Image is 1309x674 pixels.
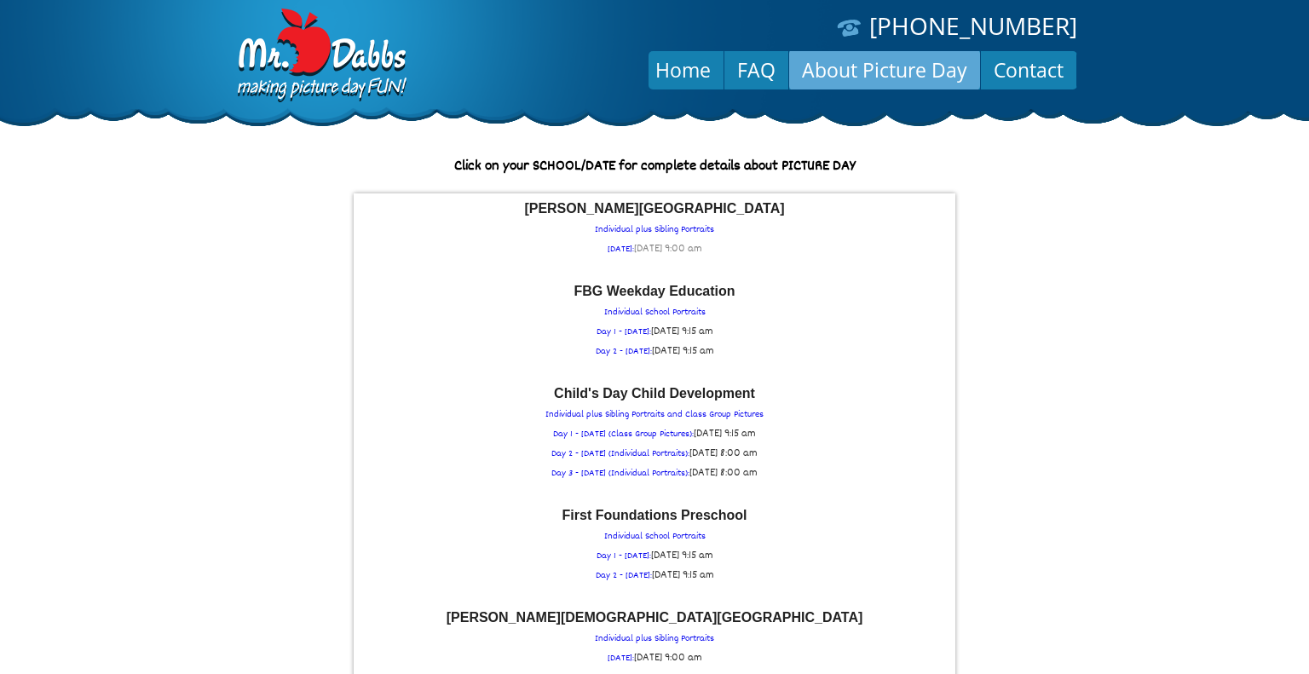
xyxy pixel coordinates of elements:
p: Click on your SCHOOL/DATE for complete details about PICTURE DAY [237,158,1072,176]
a: [PERSON_NAME][DEMOGRAPHIC_DATA][GEOGRAPHIC_DATA] Individual plus Sibling Portraits[DATE]:[DATE] 9... [362,611,947,668]
span: [DATE] 9:15 am [651,547,713,564]
font: First Foundations Preschool [562,508,747,522]
a: First Foundations Preschool Individual School PortraitsDay 1 - [DATE]:[DATE] 9:15 amDay 2 - [DATE... [362,509,947,585]
img: Dabbs Company [232,9,409,104]
a: FAQ [724,49,788,90]
p: Individual plus Sibling Portraits [DATE]: [362,202,947,259]
font: FBG Weekday Education [574,284,735,298]
p: Individual School Portraits Day 1 - [DATE]: Day 2 - [DATE]: [362,509,947,585]
font: [PERSON_NAME][GEOGRAPHIC_DATA] [524,201,784,216]
span: [DATE] 9:15 am [652,343,714,360]
p: Individual plus Sibling Portraits [DATE]: [362,611,947,668]
span: [DATE] 9:15 am [652,567,714,584]
font: Child's Day Child Development [554,386,755,400]
span: [DATE] 9:15 am [651,323,713,340]
p: Individual School Portraits Day 1 - [DATE]: Day 2 - [DATE]: [362,285,947,361]
a: Contact [981,49,1076,90]
a: Home [643,49,724,90]
span: [DATE] 9:00 am [634,649,702,666]
font: [PERSON_NAME][DEMOGRAPHIC_DATA][GEOGRAPHIC_DATA] [447,610,863,625]
a: FBG Weekday Education Individual School PortraitsDay 1 - [DATE]:[DATE] 9:15 amDay 2 - [DATE]:[DAT... [362,285,947,361]
p: Individual plus Sibling Portraits and Class Group Pictures Day 1 - [DATE] (Class Group Pictures):... [362,387,947,483]
a: About Picture Day [789,49,980,90]
span: [DATE] 8:00 am [689,464,758,481]
span: [DATE] 9:00 am [634,240,702,257]
span: [DATE] 9:15 am [694,425,756,442]
a: [PERSON_NAME][GEOGRAPHIC_DATA] Individual plus Sibling Portraits[DATE]:[DATE] 9:00 am [362,202,947,259]
a: Child's Day Child Development Individual plus Sibling Portraits and Class Group PicturesDay 1 - [... [362,387,947,483]
a: [PHONE_NUMBER] [869,9,1077,42]
span: [DATE] 8:00 am [689,445,758,462]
